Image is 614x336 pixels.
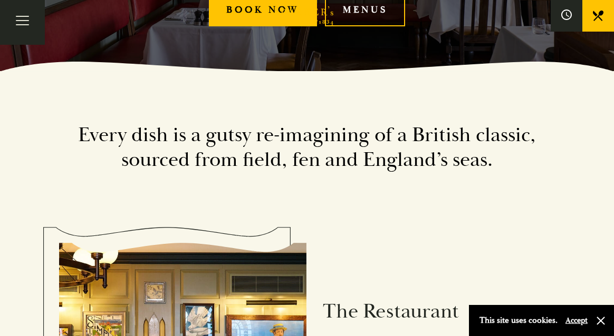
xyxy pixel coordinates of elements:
[59,123,555,173] h2: Every dish is a gutsy re-imagining of a British classic, sourced from field, fen and England’s seas.
[479,313,558,328] p: This site uses cookies.
[565,315,588,325] button: Accept
[323,299,555,324] h2: The Restaurant
[596,315,606,326] button: Close and accept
